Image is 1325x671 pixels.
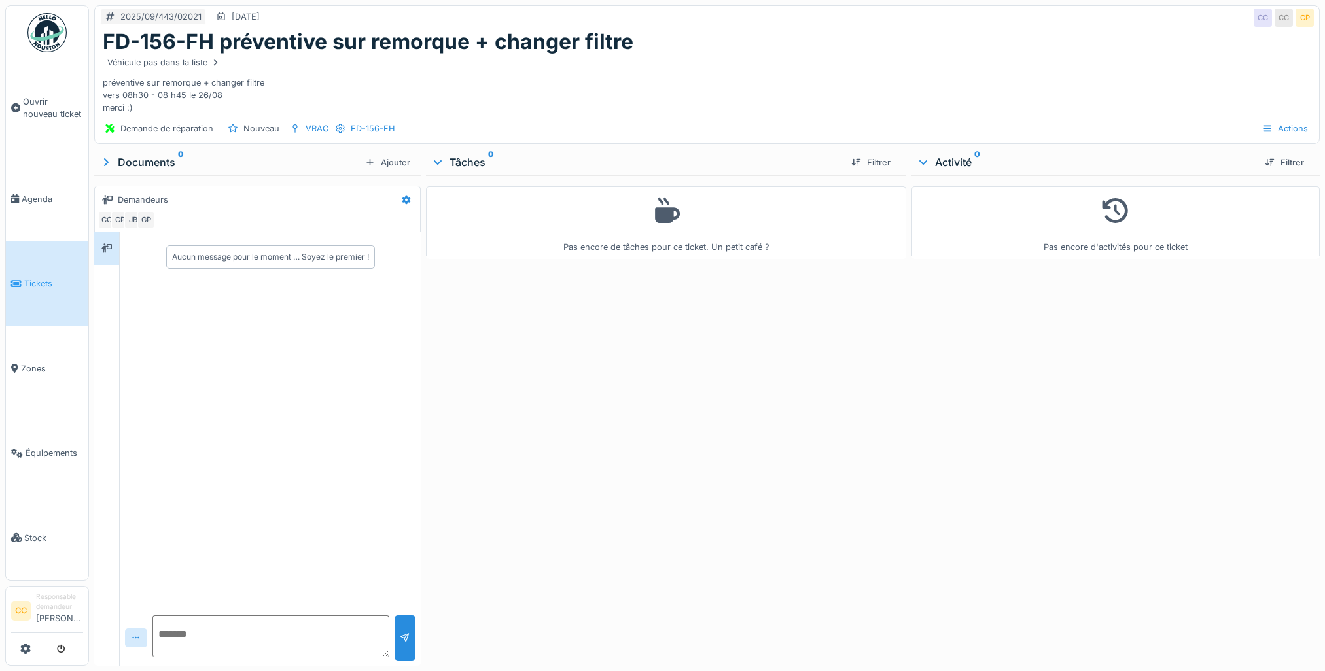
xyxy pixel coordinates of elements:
a: Tickets [6,241,88,326]
div: CC [1254,9,1272,27]
sup: 0 [178,154,184,170]
a: Équipements [6,411,88,495]
div: Aucun message pour le moment … Soyez le premier ! [172,251,369,263]
div: JB [124,211,142,229]
span: Ouvrir nouveau ticket [23,95,83,120]
a: Agenda [6,157,88,241]
div: 2025/09/443/02021 [120,10,202,23]
img: Badge_color-CXgf-gQk.svg [27,13,67,52]
div: Filtrer [1260,154,1309,171]
li: [PERSON_NAME] [36,592,83,630]
div: CP [111,211,129,229]
sup: 0 [488,154,494,170]
div: Documents [99,154,360,170]
div: GP [137,211,155,229]
div: Demande de réparation [120,122,213,135]
div: Pas encore de tâches pour ce ticket. Un petit café ? [434,192,897,253]
div: [DATE] [232,10,260,23]
a: Ouvrir nouveau ticket [6,60,88,157]
div: CC [97,211,116,229]
span: Tickets [24,277,83,290]
span: Agenda [22,193,83,205]
div: CP [1296,9,1314,27]
div: Activité [917,154,1254,170]
div: FD-156-FH [351,122,395,135]
div: Demandeurs [118,194,168,206]
div: Véhicule pas dans la liste [107,56,221,69]
sup: 0 [974,154,980,170]
div: Nouveau [243,122,279,135]
div: Actions [1256,119,1314,138]
div: Pas encore d'activités pour ce ticket [920,192,1311,253]
span: Stock [24,532,83,544]
span: Équipements [26,447,83,459]
h1: FD-156-FH préventive sur remorque + changer filtre [103,29,633,54]
a: CC Responsable demandeur[PERSON_NAME] [11,592,83,633]
div: Filtrer [846,154,896,171]
span: Zones [21,362,83,375]
div: Ajouter [360,154,415,171]
div: VRAC [306,122,328,135]
a: Stock [6,495,88,579]
div: CC [1275,9,1293,27]
div: Tâches [431,154,840,170]
li: CC [11,601,31,621]
a: Zones [6,326,88,411]
div: Responsable demandeur [36,592,83,612]
div: préventive sur remorque + changer filtre vers 08h30 - 08 h45 le 26/08 merci :) [103,54,1311,114]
